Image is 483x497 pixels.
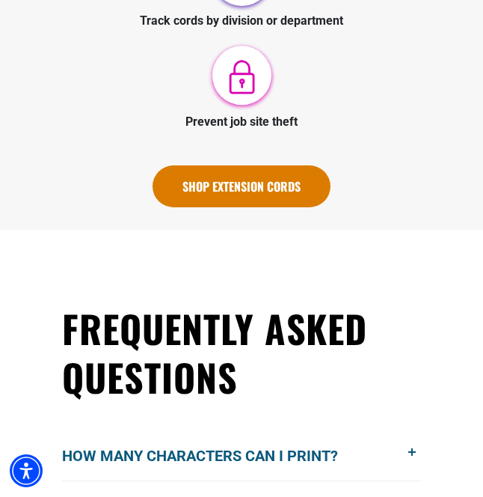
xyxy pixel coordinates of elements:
[62,304,421,401] h2: Frequently Asked Questions
[62,431,421,481] button: How many characters can I print?
[10,454,43,487] div: Accessibility Menu
[114,12,369,30] p: Track cords by division or department
[153,165,330,207] a: Shop Extension Cords
[206,42,277,113] img: Prevent
[62,445,360,467] span: How many characters can I print?
[114,113,369,131] p: Prevent job site theft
